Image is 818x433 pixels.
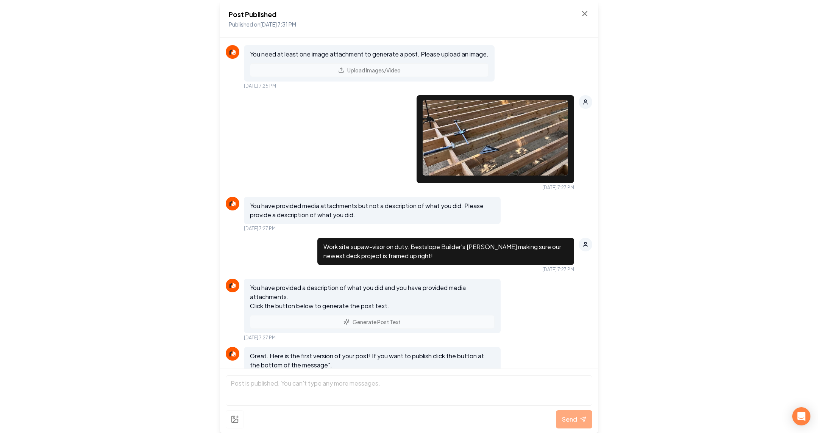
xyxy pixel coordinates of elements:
[244,335,276,341] span: [DATE] 7:27 PM
[229,9,296,20] h2: Post Published
[244,226,276,232] span: [DATE] 7:27 PM
[228,281,237,290] img: Rebolt Logo
[323,242,568,260] p: Work site supaw-visor on duty. Bestslope Builder's [PERSON_NAME] making sure our newest deck proj...
[250,283,495,311] p: You have provided a description of what you did and you have provided media attachments. Click th...
[542,185,574,191] span: [DATE] 7:27 PM
[228,47,237,56] img: Rebolt Logo
[542,267,574,273] span: [DATE] 7:27 PM
[792,407,810,425] div: Open Intercom Messenger
[244,83,276,89] span: [DATE] 7:25 PM
[229,21,296,28] span: Published on [DATE] 7:31 PM
[423,100,568,176] img: uploaded image
[250,50,489,59] p: You need at least one image attachment to generate a post. Please upload an image.
[228,199,237,208] img: Rebolt Logo
[228,349,237,358] img: Rebolt Logo
[250,201,495,220] p: You have provided media attachments but not a description of what you did. Please provide a descr...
